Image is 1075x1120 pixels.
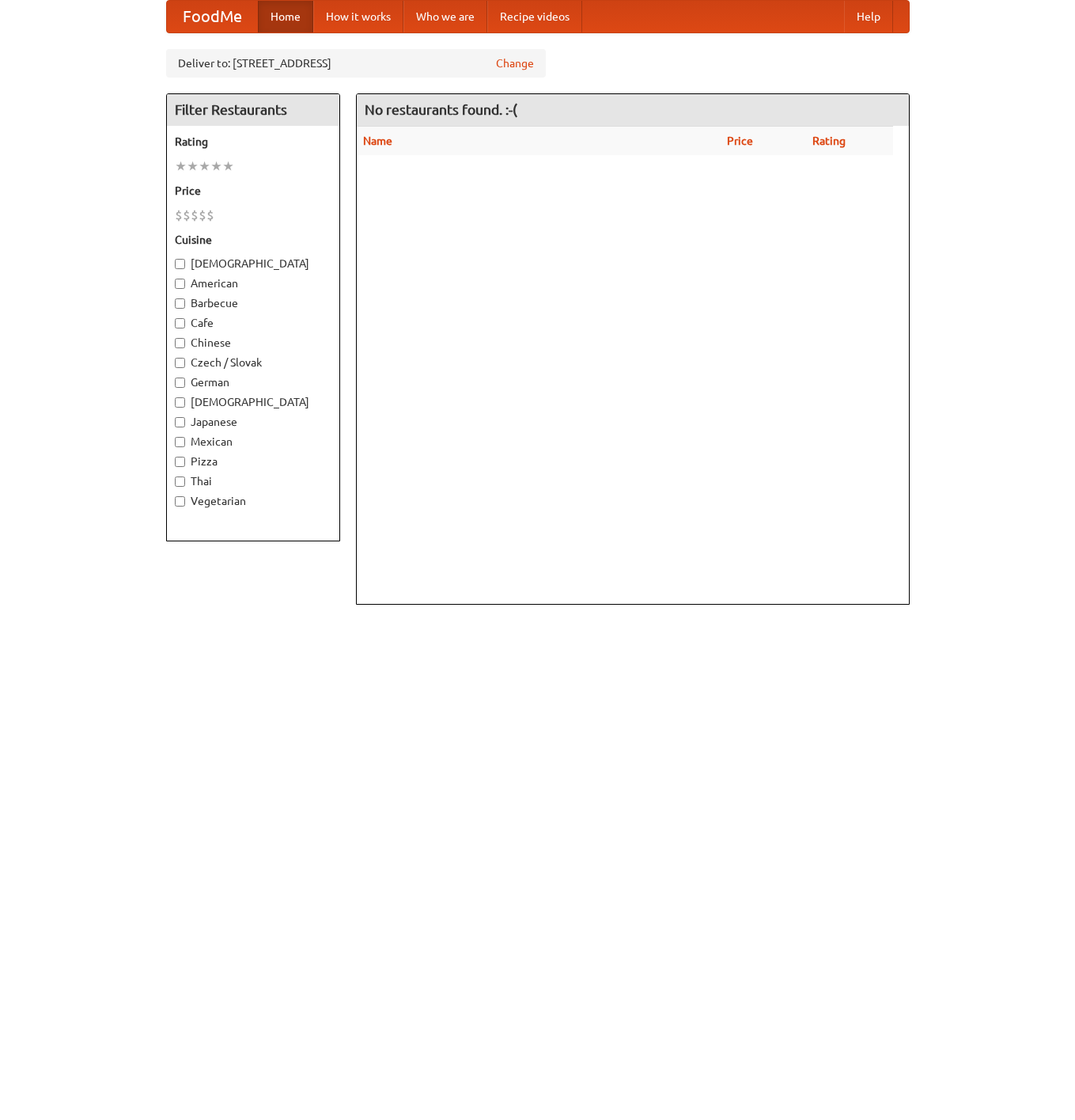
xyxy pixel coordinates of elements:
[844,1,893,32] a: Help
[175,295,331,311] label: Barbecue
[812,135,846,147] a: Rating
[175,256,331,271] label: [DEMOGRAPHIC_DATA]
[175,207,183,224] li: $
[175,358,185,368] input: Czech / Slovak
[175,158,187,175] li: ★
[206,207,214,224] li: $
[166,49,546,78] div: Deliver to: [STREET_ADDRESS]
[175,134,331,150] h5: Rating
[175,434,331,450] label: Mexican
[365,102,517,117] ng-pluralize: No restaurants found. :-(
[175,318,185,328] input: Cafe
[222,158,234,175] li: ★
[175,279,185,289] input: American
[175,275,331,291] label: American
[175,374,331,390] label: German
[363,135,392,147] a: Name
[175,315,331,331] label: Cafe
[187,158,199,175] li: ★
[175,437,185,447] input: Mexican
[175,338,185,348] input: Chinese
[199,158,210,175] li: ★
[175,378,185,388] input: German
[199,207,206,224] li: $
[175,496,185,507] input: Vegetarian
[175,493,331,509] label: Vegetarian
[175,183,331,199] h5: Price
[183,207,191,224] li: $
[496,55,534,71] a: Change
[175,417,185,427] input: Japanese
[727,135,753,147] a: Price
[487,1,582,32] a: Recipe videos
[175,232,331,248] h5: Cuisine
[175,473,331,489] label: Thai
[175,454,331,469] label: Pizza
[175,414,331,430] label: Japanese
[175,476,185,487] input: Thai
[175,397,185,408] input: [DEMOGRAPHIC_DATA]
[175,457,185,467] input: Pizza
[175,335,331,351] label: Chinese
[175,355,331,370] label: Czech / Slovak
[403,1,487,32] a: Who we are
[175,394,331,410] label: [DEMOGRAPHIC_DATA]
[167,1,258,32] a: FoodMe
[175,259,185,269] input: [DEMOGRAPHIC_DATA]
[210,158,222,175] li: ★
[167,94,339,126] h4: Filter Restaurants
[313,1,403,32] a: How it works
[258,1,313,32] a: Home
[175,298,185,309] input: Barbecue
[191,207,199,224] li: $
